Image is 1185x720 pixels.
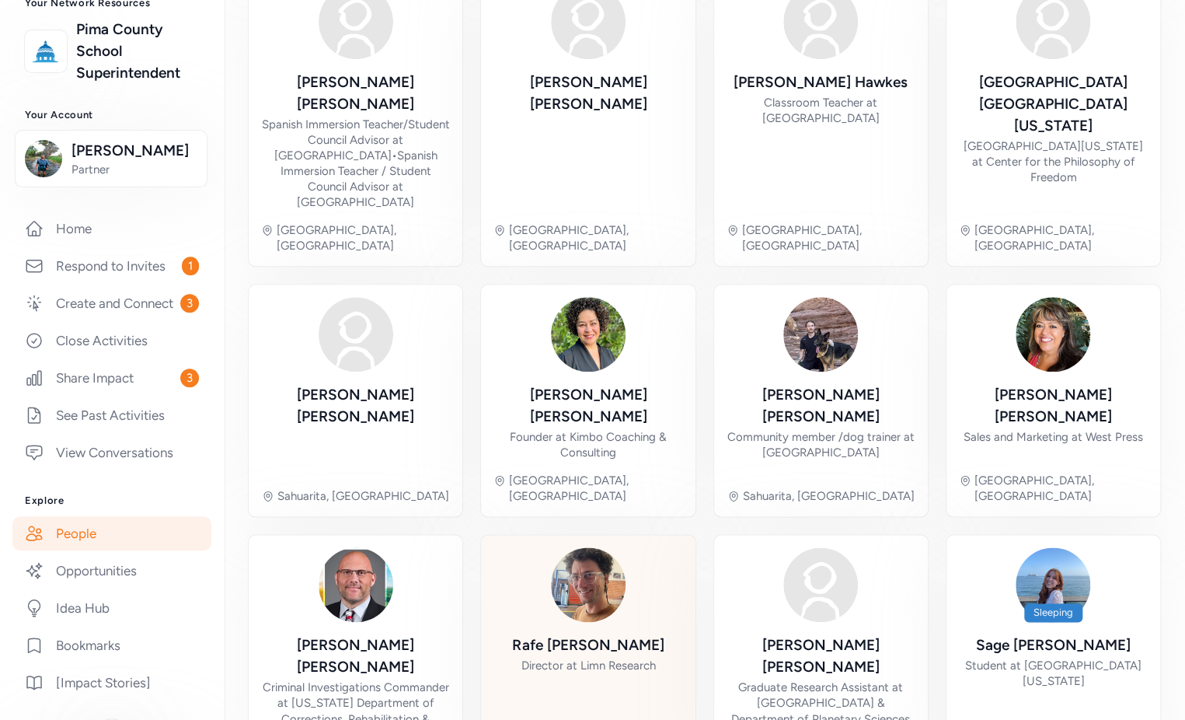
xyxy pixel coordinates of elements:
img: logo [29,34,63,68]
div: [GEOGRAPHIC_DATA], [GEOGRAPHIC_DATA] [974,473,1148,504]
a: Idea Hub [12,591,211,625]
div: Director at Limn Research [521,658,655,673]
div: [GEOGRAPHIC_DATA], [GEOGRAPHIC_DATA] [509,222,682,253]
div: [PERSON_NAME] [PERSON_NAME] [261,72,450,115]
div: [GEOGRAPHIC_DATA], [GEOGRAPHIC_DATA] [742,222,915,253]
div: [PERSON_NAME] [PERSON_NAME] [261,634,450,678]
div: [GEOGRAPHIC_DATA], [GEOGRAPHIC_DATA] [974,222,1148,253]
img: Avatar [319,547,393,622]
div: [GEOGRAPHIC_DATA][US_STATE] at Center for the Philosophy of Freedom [959,138,1148,185]
img: Avatar [551,547,626,622]
img: Avatar [783,297,858,372]
div: [GEOGRAPHIC_DATA], [GEOGRAPHIC_DATA] [277,222,450,253]
img: Avatar [1016,297,1090,372]
div: Community member /dog trainer at [GEOGRAPHIC_DATA] [727,429,915,460]
div: [PERSON_NAME] [PERSON_NAME] [493,72,682,115]
a: [Impact Stories] [12,666,211,700]
a: View Conversations [12,435,211,470]
img: Avatar [1016,547,1090,622]
span: [PERSON_NAME] [71,140,197,162]
span: Partner [71,162,197,177]
a: Close Activities [12,323,211,358]
div: Sahuarita, [GEOGRAPHIC_DATA] [743,488,915,504]
button: [PERSON_NAME]Partner [15,130,207,187]
span: 1 [182,257,199,275]
div: [PERSON_NAME] [PERSON_NAME] [959,384,1148,428]
span: • [392,149,397,163]
div: [PERSON_NAME] [PERSON_NAME] [493,384,682,428]
a: Bookmarks [12,628,211,662]
a: Respond to Invites1 [12,249,211,283]
img: Avatar [319,297,393,372]
div: Sahuarita, [GEOGRAPHIC_DATA] [277,488,449,504]
a: Opportunities [12,554,211,588]
img: Avatar [551,297,626,372]
div: Student at [GEOGRAPHIC_DATA][US_STATE] [959,658,1148,689]
div: [PERSON_NAME] [PERSON_NAME] [261,384,450,428]
a: Pima County School Superintendent [76,19,199,84]
div: [PERSON_NAME] [PERSON_NAME] [727,384,915,428]
div: Founder at Kimbo Coaching & Consulting [493,429,682,460]
img: Avatar [783,547,858,622]
h3: Your Account [25,109,199,121]
div: Rafe [PERSON_NAME] [512,634,664,656]
span: 3 [180,294,199,313]
h3: Explore [25,495,199,507]
a: Share Impact3 [12,361,211,395]
div: [GEOGRAPHIC_DATA] [GEOGRAPHIC_DATA][US_STATE] [959,72,1148,137]
a: Create and Connect3 [12,286,211,320]
div: Sales and Marketing at West Press [964,429,1143,445]
div: Spanish Immersion Teacher/Student Council Advisor at [GEOGRAPHIC_DATA] Spanish Immersion Teacher ... [261,117,450,210]
a: People [12,516,211,550]
span: 3 [180,369,199,387]
div: Sage [PERSON_NAME] [976,634,1131,656]
div: [PERSON_NAME] Hawkes [734,72,908,93]
div: Sleeping [1024,603,1082,622]
div: [GEOGRAPHIC_DATA], [GEOGRAPHIC_DATA] [509,473,682,504]
div: [PERSON_NAME] [PERSON_NAME] [727,634,915,678]
a: Home [12,211,211,246]
a: See Past Activities [12,398,211,432]
div: Classroom Teacher at [GEOGRAPHIC_DATA] [727,95,915,126]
